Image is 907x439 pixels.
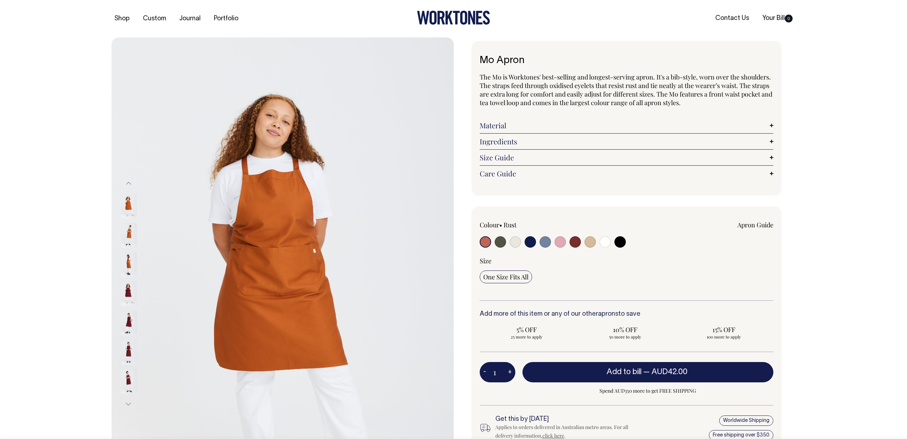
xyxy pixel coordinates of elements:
[121,223,137,248] img: rust
[785,15,793,22] span: 0
[582,334,669,340] span: 50 more to apply
[578,323,672,342] input: 10% OFF 50 more to apply
[522,387,773,395] span: Spend AUD350 more to get FREE SHIPPING
[121,369,137,394] img: burgundy
[759,12,795,24] a: Your Bill0
[480,270,532,283] input: One Size Fits All
[121,340,137,365] img: burgundy
[712,12,752,24] a: Contact Us
[480,169,773,178] a: Care Guide
[582,325,669,334] span: 10% OFF
[643,368,689,376] span: —
[480,73,772,107] span: The Mo is Worktones' best-selling and longest-serving apron. It's a bib-style, worn over the shou...
[504,221,516,229] label: Rust
[651,368,687,376] span: AUD42.00
[480,153,773,162] a: Size Guide
[677,323,771,342] input: 15% OFF 100 more to apply
[112,13,133,25] a: Shop
[483,334,571,340] span: 25 more to apply
[495,416,640,423] h6: Get this by [DATE]
[737,221,773,229] a: Apron Guide
[123,396,134,412] button: Next
[123,176,134,192] button: Previous
[211,13,241,25] a: Portfolio
[680,325,768,334] span: 15% OFF
[121,252,137,277] img: rust
[121,281,137,306] img: burgundy
[607,368,641,376] span: Add to bill
[480,365,490,379] button: -
[480,323,574,342] input: 5% OFF 25 more to apply
[542,432,564,439] a: click here
[480,137,773,146] a: Ingredients
[483,325,571,334] span: 5% OFF
[480,121,773,130] a: Material
[483,273,529,281] span: One Size Fits All
[598,311,618,317] a: aprons
[499,221,502,229] span: •
[480,55,773,66] h1: Mo Apron
[121,193,137,218] img: rust
[121,310,137,335] img: burgundy
[522,362,773,382] button: Add to bill —AUD42.00
[480,257,773,265] div: Size
[480,311,773,318] h6: Add more of this item or any of our other to save
[140,13,169,25] a: Custom
[680,334,768,340] span: 100 more to apply
[480,221,597,229] div: Colour
[504,365,515,379] button: +
[176,13,203,25] a: Journal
